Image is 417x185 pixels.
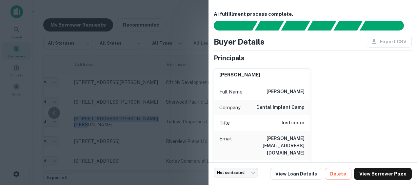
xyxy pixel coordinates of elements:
a: View Loan Details [270,168,322,180]
p: Email [219,135,232,156]
h6: dental implant camp [256,104,305,112]
div: Principals found, AI now looking for contact information... [307,21,336,31]
div: Your request is received and processing... [255,21,284,31]
h6: [PERSON_NAME] [219,71,260,79]
div: Not contacted [214,168,258,177]
h4: Buyer Details [214,36,265,48]
h5: Principals [214,53,245,63]
h6: [PERSON_NAME] [267,88,305,96]
h6: [PERSON_NAME][EMAIL_ADDRESS][DOMAIN_NAME] [234,135,305,156]
p: Company [219,104,241,112]
p: Full Name [219,88,243,96]
iframe: Chat Widget [384,133,417,164]
div: Sending borrower request to AI... [206,21,255,31]
p: Title [219,119,230,127]
div: AI fulfillment process complete. [360,21,412,31]
div: Principals found, still searching for contact information. This may take time... [333,21,363,31]
div: Documents found, AI parsing details... [281,21,310,31]
h6: Instructor [282,119,305,127]
a: View Borrower Page [354,168,412,180]
button: Delete [325,168,351,180]
h6: AI fulfillment process complete. [214,10,412,18]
